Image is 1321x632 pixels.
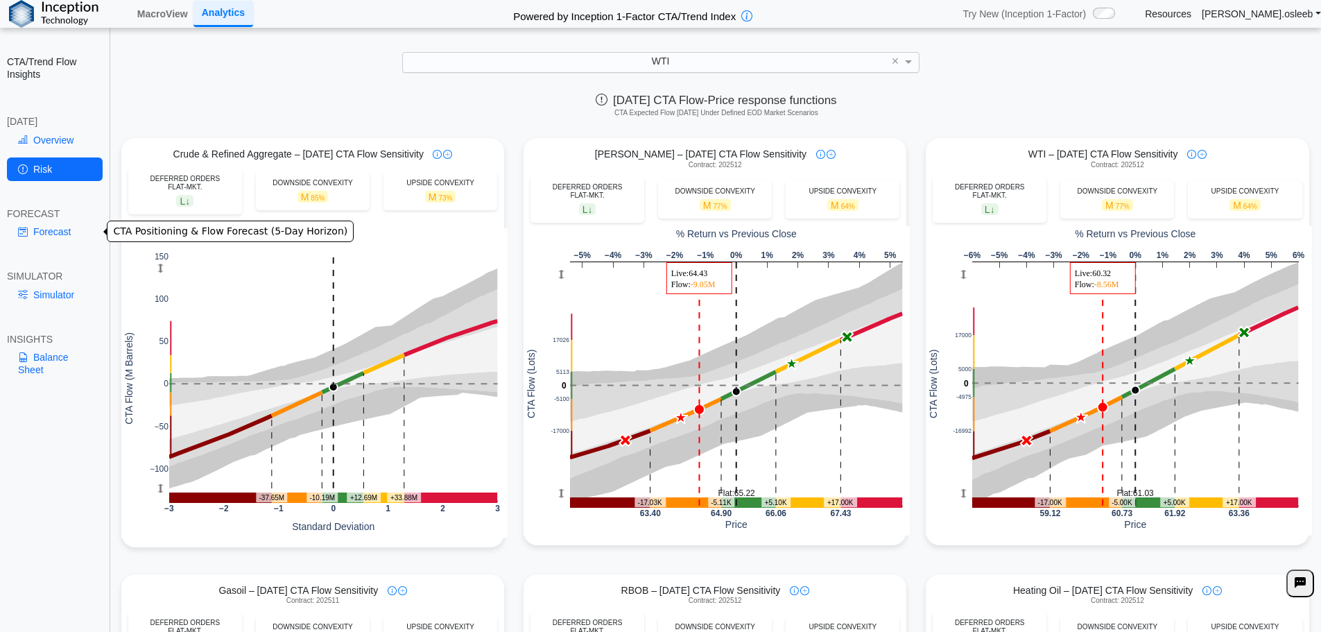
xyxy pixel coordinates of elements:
[443,150,452,159] img: plus-icon.svg
[7,283,103,307] a: Simulator
[263,623,363,631] div: DOWNSIDE CONVEXITY
[311,194,325,202] span: 85%
[1091,161,1144,169] span: Contract: 202512
[1145,8,1191,20] a: Resources
[790,586,799,595] img: info-icon.svg
[1198,150,1207,159] img: plus-icon.svg
[193,1,253,26] a: Analytics
[665,623,765,631] div: DOWNSIDE CONVEXITY
[841,203,855,210] span: 64%
[132,2,193,26] a: MacroView
[390,179,490,187] div: UPSIDE CONVEXITY
[800,586,809,595] img: plus-icon.svg
[297,191,329,203] span: M
[816,150,825,159] img: info-icon.svg
[398,586,407,595] img: plus-icon.svg
[1213,586,1222,595] img: plus-icon.svg
[1116,203,1130,210] span: 77%
[263,179,363,187] div: DOWNSIDE CONVEXITY
[438,194,452,202] span: 73%
[1028,148,1178,160] span: WTI – [DATE] CTA Flow Sensitivity
[963,8,1087,20] span: Try New (Inception 1-Factor)
[700,199,731,211] span: M
[1067,187,1167,196] div: DOWNSIDE CONVEXITY
[388,586,397,595] img: info-icon.svg
[652,55,670,67] span: WTI
[827,150,836,159] img: plus-icon.svg
[286,597,340,605] span: Contract: 202511
[1202,586,1211,595] img: info-icon.svg
[990,204,995,215] span: ↓
[621,584,781,597] span: RBOB – [DATE] CTA Flow Sensitivity
[596,94,836,107] span: [DATE] CTA Flow-Price response functions
[7,55,103,80] h2: CTA/Trend Flow Insights
[135,175,235,191] div: DEFERRED ORDERS FLAT-MKT.
[892,55,899,67] span: ×
[1091,597,1144,605] span: Contract: 202512
[107,221,354,242] div: CTA Positioning & Flow Forecast (5-Day Horizon)
[7,333,103,345] div: INSIGHTS
[1013,584,1193,597] span: Heating Oil – [DATE] CTA Flow Sensitivity
[1195,187,1295,196] div: UPSIDE CONVEXITY
[587,204,592,215] span: ↓
[390,623,490,631] div: UPSIDE CONVEXITY
[185,196,190,207] span: ↓
[665,187,765,196] div: DOWNSIDE CONVEXITY
[1102,199,1133,211] span: M
[1202,8,1321,20] a: [PERSON_NAME].osleeb
[1243,203,1257,210] span: 64%
[117,109,1315,117] h5: CTA Expected Flow [DATE] Under Defined EOD Market Scenarios
[7,220,103,244] a: Forecast
[218,584,378,597] span: Gasoil – [DATE] CTA Flow Sensitivity
[714,203,727,210] span: 77%
[7,270,103,282] div: SIMULATOR
[7,207,103,220] div: FORECAST
[1229,199,1261,211] span: M
[537,183,637,200] div: DEFERRED ORDERS FLAT-MKT.
[176,195,193,207] span: L
[793,187,892,196] div: UPSIDE CONVEXITY
[689,161,742,169] span: Contract: 202512
[508,4,741,24] h2: Powered by Inception 1-Factor CTA/Trend Index
[433,150,442,159] img: info-icon.svg
[793,623,892,631] div: UPSIDE CONVEXITY
[7,115,103,128] div: [DATE]
[1067,623,1167,631] div: DOWNSIDE CONVEXITY
[595,148,806,160] span: [PERSON_NAME] – [DATE] CTA Flow Sensitivity
[890,53,901,71] span: Clear value
[425,191,456,203] span: M
[7,128,103,152] a: Overview
[940,183,1039,200] div: DEFERRED ORDERS FLAT-MKT.
[7,345,103,382] a: Balance Sheet
[689,597,742,605] span: Contract: 202512
[579,203,596,215] span: L
[173,148,424,160] span: Crude & Refined Aggregate – [DATE] CTA Flow Sensitivity
[1187,150,1196,159] img: info-icon.svg
[7,157,103,181] a: Risk
[827,199,858,211] span: M
[981,203,999,215] span: L
[1195,623,1295,631] div: UPSIDE CONVEXITY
